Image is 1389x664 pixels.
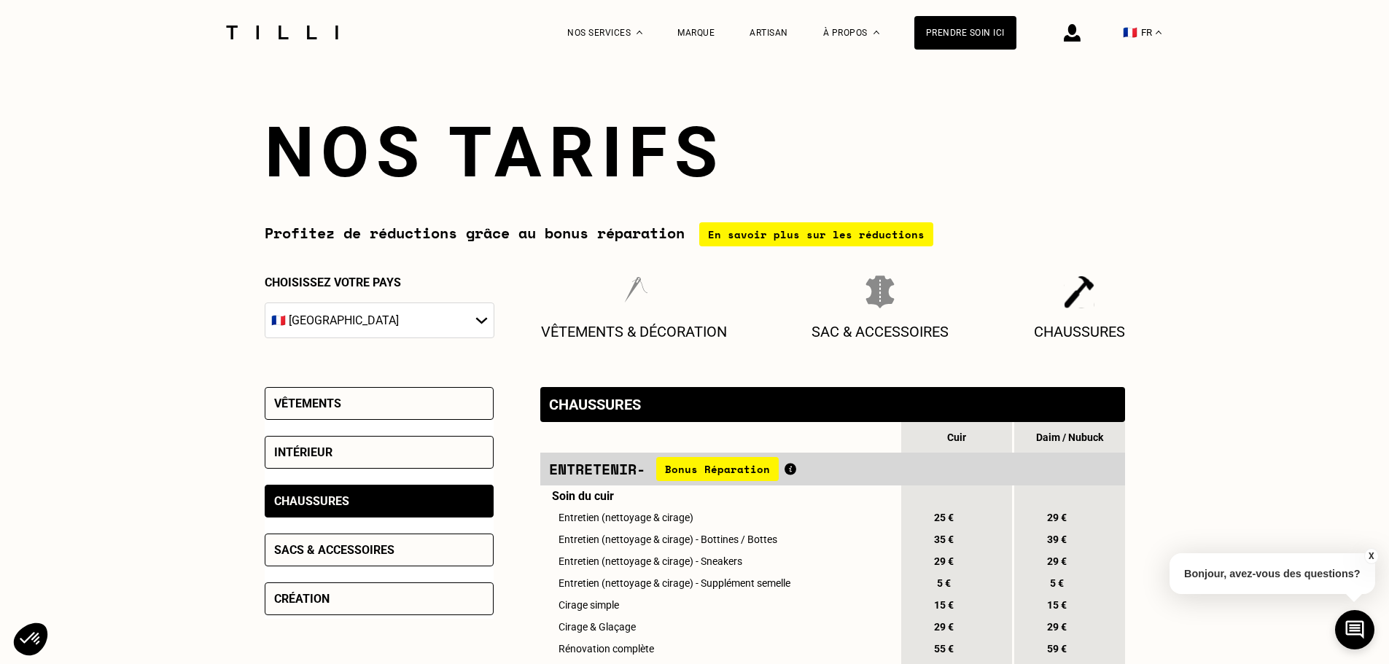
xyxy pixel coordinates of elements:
[812,323,949,340] p: Sac & Accessoires
[656,457,779,481] span: Bonus Réparation
[1044,512,1070,523] span: 29 €
[1064,276,1095,308] img: Chaussures
[865,276,895,308] img: Sac & Accessoires
[540,528,899,550] td: Entretien (nettoyage & cirage) - Bottines / Bottes
[1170,553,1375,594] p: Bonjour, avez-vous des questions?
[1014,422,1125,453] th: Daim / Nubuck
[274,494,349,508] div: Chaussures
[1044,599,1070,611] span: 15 €
[274,397,341,410] div: Vêtements
[637,31,642,34] img: Menu déroulant
[1034,323,1125,340] p: Chaussures
[265,222,1125,246] div: Profitez de réductions grâce au bonus réparation
[874,31,879,34] img: Menu déroulant à propos
[540,594,899,616] td: Cirage simple
[1156,31,1162,34] img: menu déroulant
[1044,534,1070,545] span: 39 €
[265,276,494,289] p: Choisissez votre pays
[931,555,957,567] span: 29 €
[540,616,899,638] td: Cirage & Glaçage
[750,28,788,38] a: Artisan
[540,572,899,594] td: Entretien (nettoyage & cirage) - Supplément semelle
[274,445,332,459] div: Intérieur
[540,507,899,528] td: Entretien (nettoyage & cirage)
[274,543,394,557] div: Sacs & accessoires
[914,16,1016,50] a: Prendre soin ici
[617,276,650,308] img: Vêtements & décoration
[274,592,330,606] div: Création
[1123,26,1137,39] span: 🇫🇷
[549,457,890,481] div: Entretenir -
[541,323,727,340] p: Vêtements & décoration
[785,463,796,475] img: Qu'est ce que le Bonus Réparation ?
[1044,621,1070,633] span: 29 €
[1064,24,1081,42] img: icône connexion
[1363,548,1378,564] button: X
[931,599,957,611] span: 15 €
[540,485,899,507] td: Soin du cuir
[1044,643,1070,655] span: 59 €
[677,28,715,38] a: Marque
[221,26,343,39] img: Logo du service de couturière Tilli
[931,512,957,523] span: 25 €
[1044,555,1070,567] span: 29 €
[931,621,957,633] span: 29 €
[931,643,957,655] span: 55 €
[540,550,899,572] td: Entretien (nettoyage & cirage) - Sneakers
[265,112,1125,193] h1: Nos tarifs
[699,222,933,246] div: En savoir plus sur les réductions
[1044,577,1070,589] span: 5 €
[901,422,1012,453] th: Cuir
[549,396,641,413] div: Chaussures
[931,577,957,589] span: 5 €
[540,638,899,660] td: Rénovation complète
[931,534,957,545] span: 35 €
